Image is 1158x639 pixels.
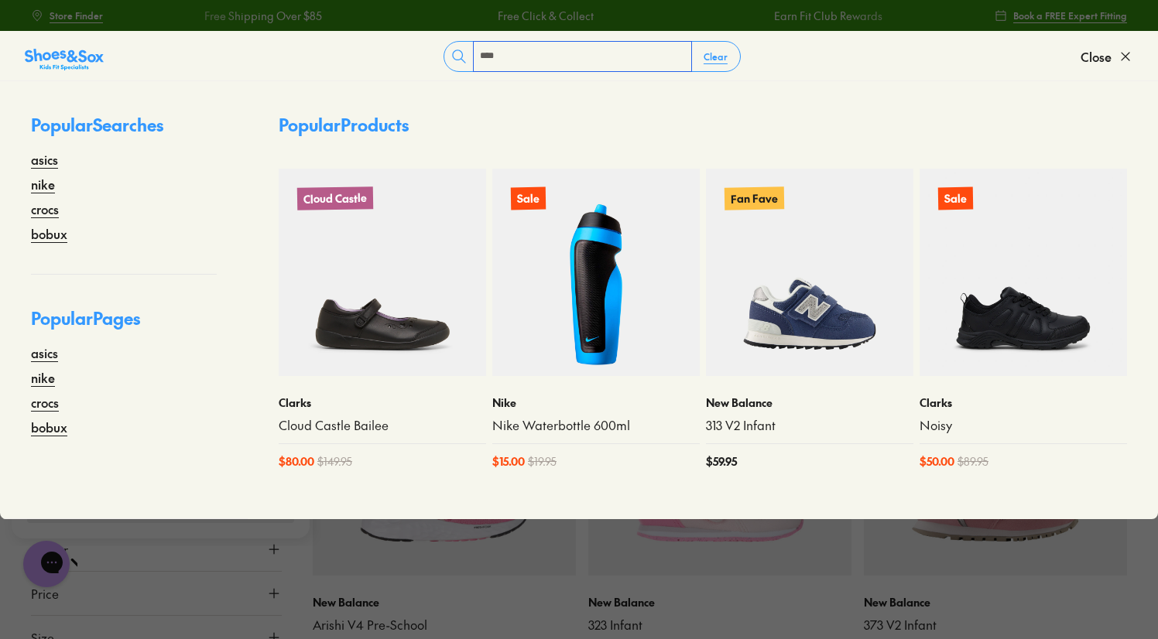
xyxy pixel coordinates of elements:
p: New Balance [706,395,913,411]
p: Fan Fave [725,186,784,210]
a: nike [31,175,55,193]
a: Free Shipping Over $85 [204,8,321,24]
div: Message from Shoes. Need help finding the perfect pair for your little one? Let’s chat! [12,18,310,95]
div: Need help finding the perfect pair for your little one? Let’s chat! [27,49,294,95]
a: Store Finder [31,2,103,29]
a: Shoes &amp; Sox [25,44,104,69]
img: SNS_Logo_Responsive.svg [25,47,104,72]
p: New Balance [313,594,576,610]
a: crocs [31,393,59,412]
h3: Shoes [58,22,119,38]
img: Shoes logo [27,18,52,43]
button: Colour [31,528,282,571]
span: Price [31,584,59,603]
span: $ 15.00 [492,453,525,470]
a: Cloud Castle Bailee [279,417,486,434]
a: Fan Fave [706,169,913,376]
a: Free Click & Collect [498,8,594,24]
a: crocs [31,200,59,218]
a: Nike Waterbottle 600ml [492,417,700,434]
a: 373 V2 Infant [864,617,1127,634]
p: Popular Pages [31,306,217,343]
span: $ 50.00 [920,453,954,470]
p: Popular Searches [31,112,217,150]
span: Book a FREE Expert Fitting [1013,9,1127,22]
a: nike [31,368,55,387]
p: Cloud Castle [297,186,373,210]
span: $ 80.00 [279,453,314,470]
a: Noisy [920,417,1127,434]
span: $ 89.95 [958,453,988,470]
a: Book a FREE Expert Fitting [995,2,1127,29]
p: Sale [511,187,546,210]
iframe: Gorgias live chat messenger [15,535,77,593]
button: Clear [691,43,740,70]
a: Earn Fit Club Rewards [774,8,882,24]
button: Close [1081,39,1133,73]
a: Sale [492,169,700,376]
a: Arishi V4 Pre-School [313,617,576,634]
p: Clarks [920,395,1127,411]
div: Campaign message [12,2,310,151]
div: Reply to the campaigns [27,101,294,135]
a: asics [31,150,58,169]
span: $ 59.95 [706,453,737,470]
a: Sale [920,169,1127,376]
span: $ 149.95 [317,453,352,470]
button: Dismiss campaign [272,19,294,41]
span: Store Finder [50,9,103,22]
p: Popular Products [279,112,409,138]
a: Cloud Castle [279,169,486,376]
a: 313 V2 Infant [706,417,913,434]
p: New Balance [588,594,851,610]
a: bobux [31,418,67,436]
a: asics [31,343,58,362]
span: Close [1081,47,1112,66]
p: New Balance [864,594,1127,610]
p: Sale [938,187,973,210]
span: $ 19.95 [528,453,557,470]
a: bobux [31,224,67,243]
p: Nike [492,395,700,411]
button: Price [31,572,282,615]
a: 323 Infant [588,617,851,634]
p: Clarks [279,395,486,411]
